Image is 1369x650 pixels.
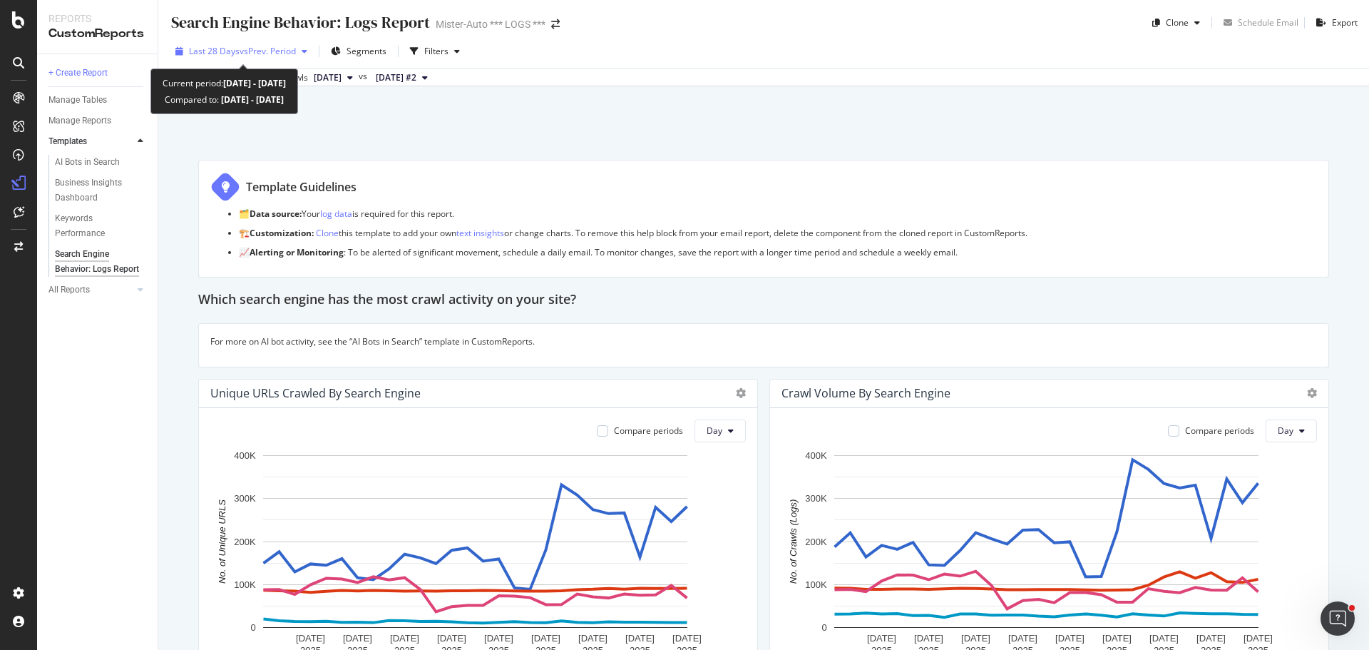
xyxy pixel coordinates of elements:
p: 🏗️ this template to add your own or change charts. To remove this help block from your email repo... [239,227,1317,239]
div: Crawl Volume By Search Engine [781,386,950,400]
text: 300K [234,493,256,504]
text: 0 [821,622,826,633]
p: 🗂️ Your is required for this report. [239,208,1317,220]
text: [DATE] [390,633,419,644]
div: Clone [1166,16,1189,29]
text: 100K [234,579,256,589]
a: + Create Report [48,66,148,81]
div: Search Engine Behavior: Logs Report [170,11,430,34]
div: Schedule Email [1238,16,1298,29]
span: vs [359,70,370,83]
div: Compare periods [1185,425,1254,437]
b: [DATE] - [DATE] [223,77,286,89]
text: [DATE] [1008,633,1037,644]
div: Template Guidelines [246,179,357,195]
div: Templates [48,134,87,149]
iframe: Intercom live chat [1321,601,1355,636]
button: [DATE] [308,69,359,86]
div: Keywords Performance [55,211,135,241]
div: CustomReports [48,26,146,42]
button: [DATE] #2 [370,69,434,86]
div: Manage Reports [48,113,111,128]
text: [DATE] [1149,633,1179,644]
a: Manage Tables [48,93,148,108]
div: arrow-right-arrow-left [551,19,560,29]
text: [DATE] [343,633,372,644]
a: AI Bots in Search [55,155,148,170]
strong: Data source: [250,208,302,220]
div: Compare periods [614,425,683,437]
text: [DATE] [1055,633,1085,644]
text: [DATE] [1102,633,1132,644]
span: 2025 Sep. 25th [314,71,342,84]
text: [DATE] [296,633,325,644]
text: 400K [234,450,256,461]
text: 300K [805,493,827,504]
span: 2025 Aug. 29th #2 [376,71,416,84]
div: For more on AI bot activity, see the “AI Bots in Search” template in CustomReports. [198,323,1329,367]
button: Filters [404,40,466,63]
a: Manage Reports [48,113,148,128]
button: Segments [325,40,392,63]
div: Reports [48,11,146,26]
button: Day [694,420,746,442]
text: [DATE] [914,633,943,644]
text: [DATE] [867,633,896,644]
text: No. of Unique URLS [217,499,227,583]
span: Day [1278,425,1293,437]
div: Business Insights Dashboard [55,176,137,205]
text: [DATE] [1244,633,1273,644]
text: [DATE] [961,633,990,644]
span: Last 28 Days [189,45,240,57]
a: Search Engine Behavior: Logs Report [55,247,148,277]
a: Clone [316,227,339,239]
button: Clone [1147,11,1206,34]
text: [DATE] [625,633,655,644]
text: [DATE] [1196,633,1226,644]
div: + Create Report [48,66,108,81]
span: Segments [347,45,386,57]
text: [DATE] [437,633,466,644]
a: text insights [456,227,504,239]
a: Templates [48,134,133,149]
div: Current period: [163,75,286,91]
div: Manage Tables [48,93,107,108]
span: Day [707,425,722,437]
a: Keywords Performance [55,211,148,241]
a: log data [320,208,352,220]
button: Export [1311,11,1358,34]
text: [DATE] [484,633,513,644]
text: 0 [250,622,255,633]
div: All Reports [48,283,90,298]
button: Schedule Email [1218,11,1298,34]
text: No. of Crawls (Logs) [788,499,799,583]
div: Which search engine has the most crawl activity on your site? [198,289,1329,312]
h2: Which search engine has the most crawl activity on your site? [198,289,576,312]
span: vs Prev. Period [240,45,296,57]
div: Export [1332,16,1358,29]
div: Unique URLs Crawled By Search Engine [210,386,421,400]
strong: Alerting or Monitoring [250,246,344,258]
b: [DATE] - [DATE] [219,93,284,106]
div: Template Guidelines 🗂️Data source:Yourlog datais required for this report. 🏗️Customization: Clone... [198,160,1329,278]
text: 100K [805,579,827,589]
text: 400K [805,450,827,461]
a: Business Insights Dashboard [55,176,148,205]
button: Day [1266,420,1317,442]
text: [DATE] [531,633,560,644]
strong: Customization: [250,227,314,239]
text: [DATE] [672,633,702,644]
text: 200K [234,536,256,547]
div: Compared to: [165,91,284,108]
a: All Reports [48,283,133,298]
button: Last 28 DaysvsPrev. Period [170,40,313,63]
div: Search Engine Behavior: Logs Report [55,247,139,277]
p: 📈 : To be alerted of significant movement, schedule a daily email. To monitor changes, save the r... [239,246,1317,258]
text: 200K [805,536,827,547]
div: Filters [424,45,448,57]
p: For more on AI bot activity, see the “AI Bots in Search” template in CustomReports. [210,335,1317,347]
text: [DATE] [578,633,607,644]
div: AI Bots in Search [55,155,120,170]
